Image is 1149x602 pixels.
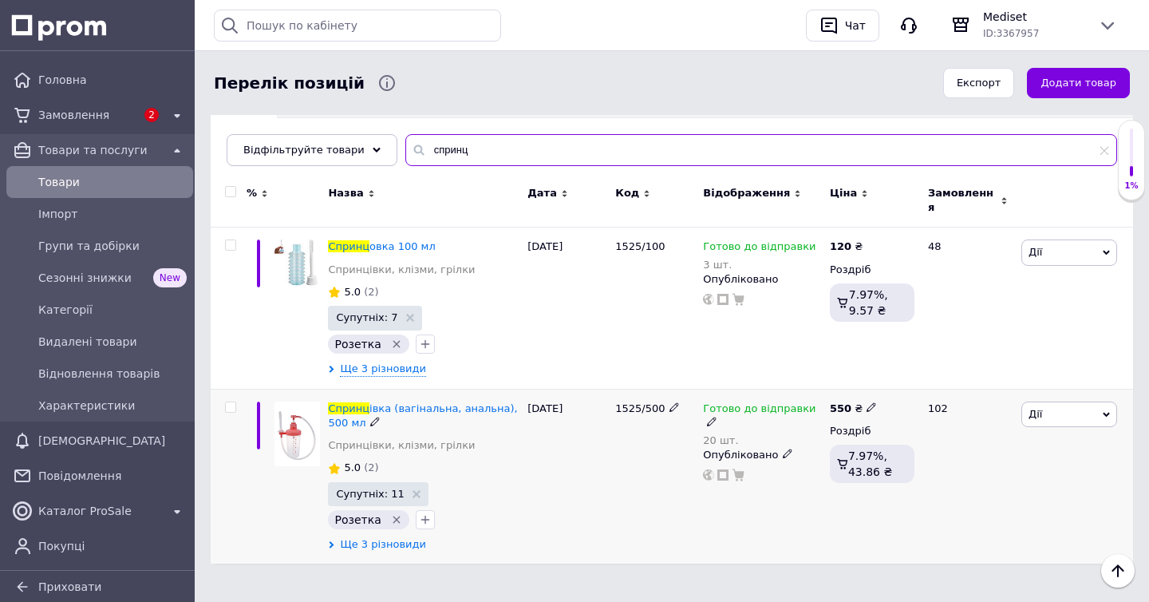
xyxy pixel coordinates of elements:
[830,402,877,416] div: ₴
[38,366,187,382] span: Відновлення товарів
[274,240,320,285] img: Спринцовка 100 мл
[38,538,187,554] span: Покупці
[928,186,997,215] span: Замовлення
[703,402,815,419] span: Готово до відправки
[1119,180,1144,192] div: 1%
[38,334,187,350] span: Видалені товари
[328,402,369,414] span: Спринц
[334,338,381,351] span: Розетка
[1029,246,1042,258] span: Дії
[703,240,815,257] span: Готово до відправки
[38,468,187,484] span: Повідомлення
[328,402,517,429] span: івка (вагінальна, анальна), 500 мл
[830,240,863,254] div: ₴
[703,259,815,271] div: 3 шт.
[918,228,1017,389] div: 48
[328,402,517,429] a: Спринцівка (вагінальна, анальна), 500 мл
[369,240,436,252] span: овка 100 мл
[328,186,363,200] span: Назва
[983,9,1085,25] span: Mediset
[830,186,857,200] span: Ціна
[38,270,147,286] span: Сезонні знижки
[340,537,426,552] span: Ще 3 різновиди
[336,312,397,323] span: Супутніх: 7
[527,186,557,200] span: Дата
[830,402,851,414] b: 550
[336,489,404,499] span: Супутніх: 11
[38,398,187,414] span: Характеристики
[848,450,892,478] span: 7.97%, 43.86 ₴
[615,240,665,252] span: 1525/100
[247,186,257,200] span: %
[918,389,1017,564] div: 102
[390,338,403,351] svg: Видалити мітку
[364,286,378,298] span: (2)
[830,424,914,438] div: Роздріб
[830,240,851,252] b: 120
[1029,408,1042,420] span: Дії
[38,72,187,88] span: Головна
[1027,68,1130,99] button: Додати товар
[38,107,136,123] span: Замовлення
[806,10,879,42] button: Чат
[214,72,365,95] span: Перелік позицій
[983,28,1039,39] span: ID: 3367957
[523,389,611,564] div: [DATE]
[615,186,639,200] span: Код
[38,174,187,190] span: Товари
[703,186,790,200] span: Відображення
[38,433,187,449] span: [DEMOGRAPHIC_DATA]
[364,461,378,473] span: (2)
[328,438,475,453] a: Спринцівки, клізми, грілки
[38,302,187,318] span: Категорії
[243,144,365,156] span: Відфільтруйте товари
[334,513,381,526] span: Розетка
[328,263,475,277] a: Спринцівки, клізми, грілки
[703,434,822,446] div: 20 шт.
[830,263,914,277] div: Роздріб
[153,268,187,287] span: New
[344,286,361,298] span: 5.0
[703,272,822,287] div: Опубліковано
[38,238,187,254] span: Групи та добірки
[523,228,611,389] div: [DATE]
[38,206,187,222] span: Імпорт
[328,240,435,252] a: Спринцовка 100 мл
[38,580,101,593] span: Приховати
[38,503,161,519] span: Каталог ProSale
[274,402,320,466] img: Спринцовка (вагинальная, анальная), 500 мл
[390,513,403,526] svg: Видалити мітку
[943,68,1015,99] button: Експорт
[615,402,665,414] span: 1525/500
[340,362,426,377] span: Ще 3 різновиди
[328,240,369,252] span: Спринц
[38,142,161,158] span: Товари та послуги
[214,10,501,42] input: Пошук по кабінету
[849,288,888,317] span: 7.97%, 9.57 ₴
[703,448,822,462] div: Опубліковано
[842,14,869,38] div: Чат
[1101,554,1135,588] button: Наверх
[344,461,361,473] span: 5.0
[144,108,159,122] span: 2
[405,134,1117,166] input: Пошук по назві позиції, артикулу і пошуковим запитам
